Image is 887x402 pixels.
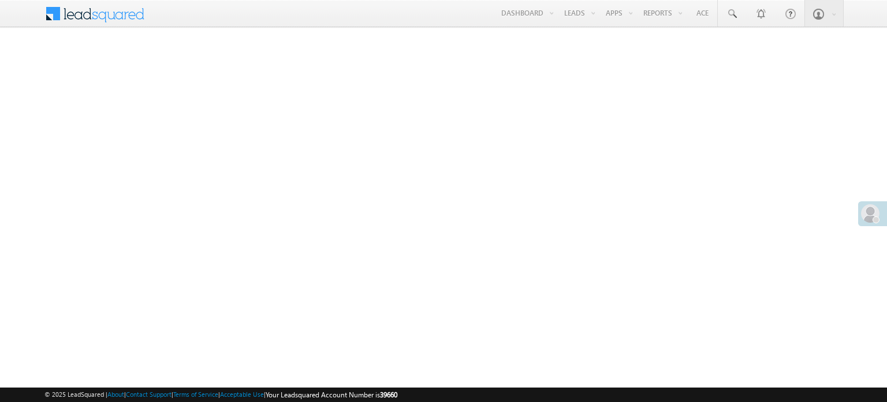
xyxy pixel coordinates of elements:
[44,389,397,400] span: © 2025 LeadSquared | | | | |
[126,390,172,398] a: Contact Support
[107,390,124,398] a: About
[220,390,264,398] a: Acceptable Use
[380,390,397,399] span: 39660
[173,390,218,398] a: Terms of Service
[266,390,397,399] span: Your Leadsquared Account Number is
